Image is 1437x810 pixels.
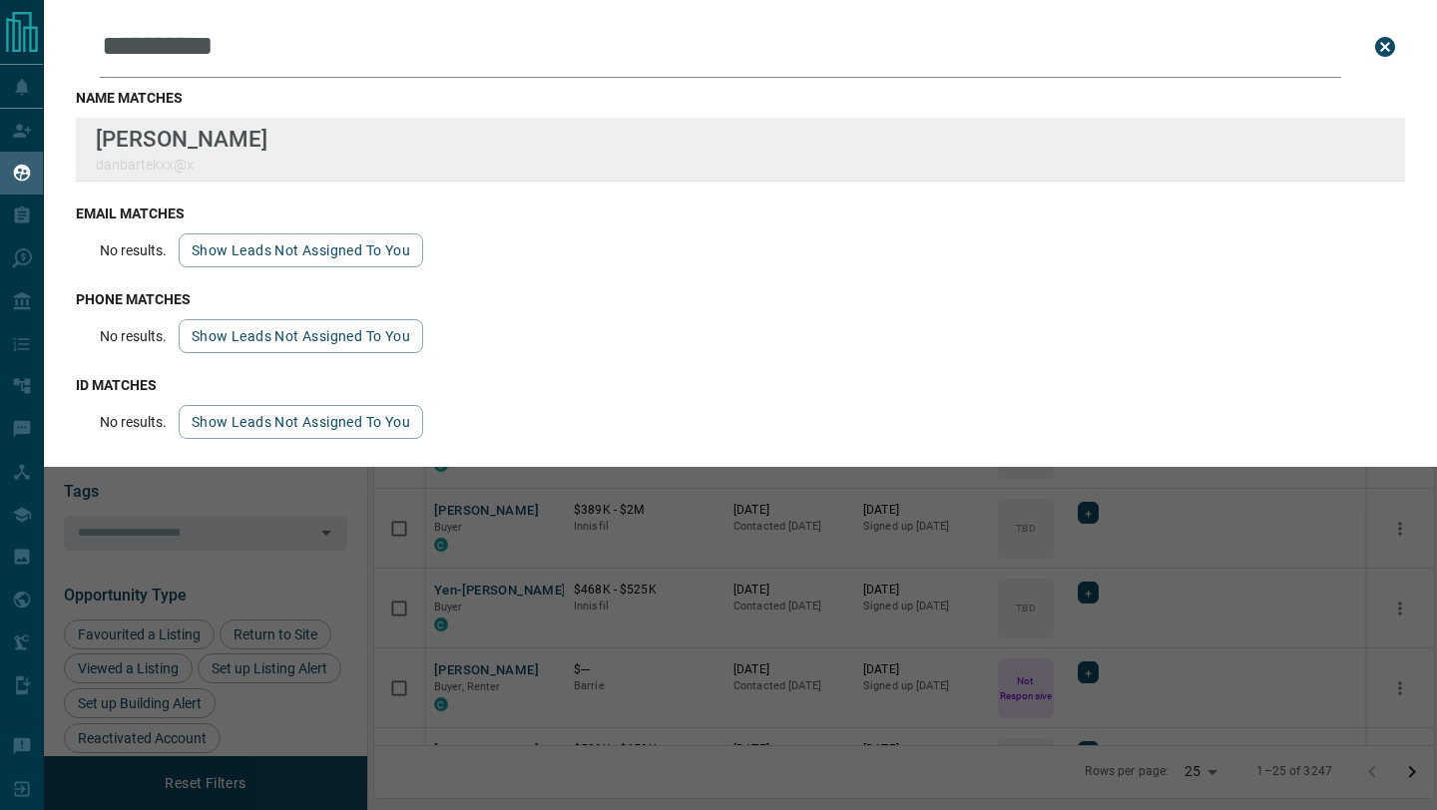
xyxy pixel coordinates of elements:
[179,319,423,353] button: show leads not assigned to you
[100,414,167,430] p: No results.
[1365,27,1405,67] button: close search bar
[76,291,1405,307] h3: phone matches
[76,377,1405,393] h3: id matches
[179,233,423,267] button: show leads not assigned to you
[100,242,167,258] p: No results.
[100,328,167,344] p: No results.
[96,157,267,173] p: danbartekxx@x
[76,90,1405,106] h3: name matches
[96,126,267,152] p: [PERSON_NAME]
[179,405,423,439] button: show leads not assigned to you
[76,205,1405,221] h3: email matches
